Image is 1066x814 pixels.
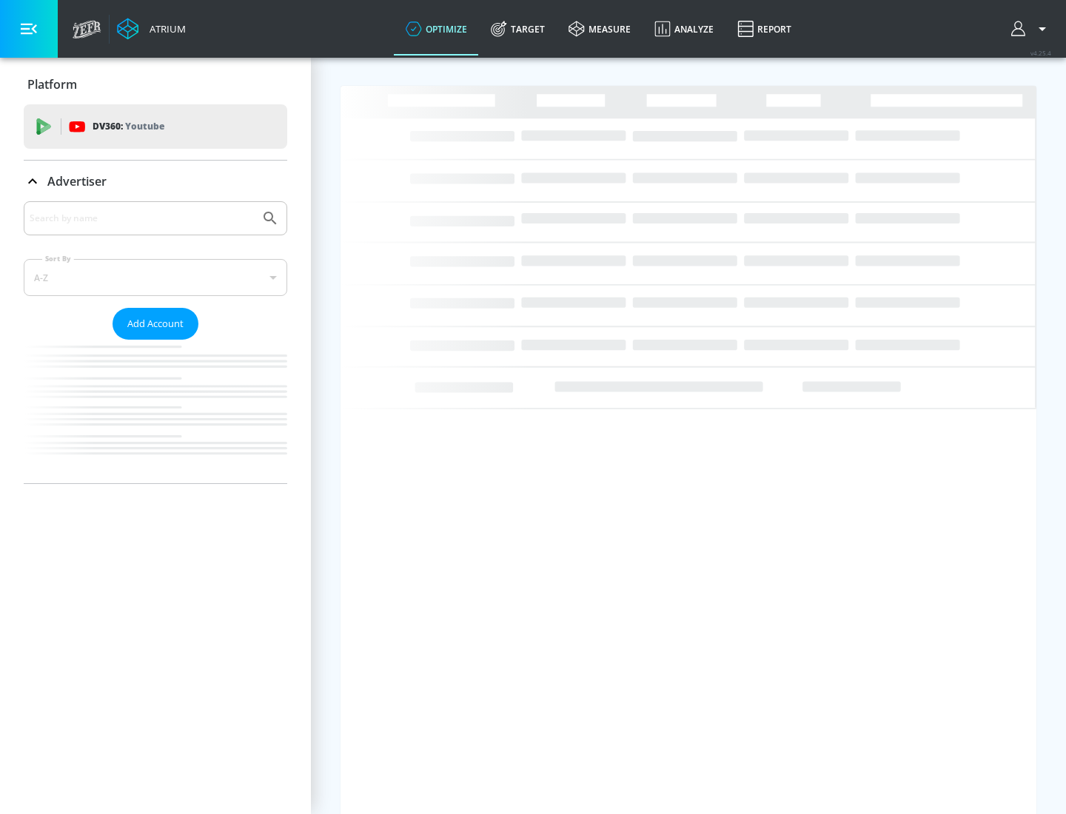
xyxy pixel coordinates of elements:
a: Target [479,2,557,55]
span: Add Account [127,315,184,332]
a: optimize [394,2,479,55]
div: Advertiser [24,201,287,483]
a: Atrium [117,18,186,40]
a: Report [725,2,803,55]
p: DV360: [93,118,164,135]
a: Analyze [643,2,725,55]
div: Platform [24,64,287,105]
p: Platform [27,76,77,92]
label: Sort By [42,254,74,263]
a: measure [557,2,643,55]
p: Advertiser [47,173,107,189]
div: DV360: Youtube [24,104,287,149]
span: v 4.25.4 [1030,49,1051,57]
button: Add Account [113,308,198,340]
div: Advertiser [24,161,287,202]
nav: list of Advertiser [24,340,287,483]
div: Atrium [144,22,186,36]
input: Search by name [30,209,254,228]
p: Youtube [125,118,164,134]
div: A-Z [24,259,287,296]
